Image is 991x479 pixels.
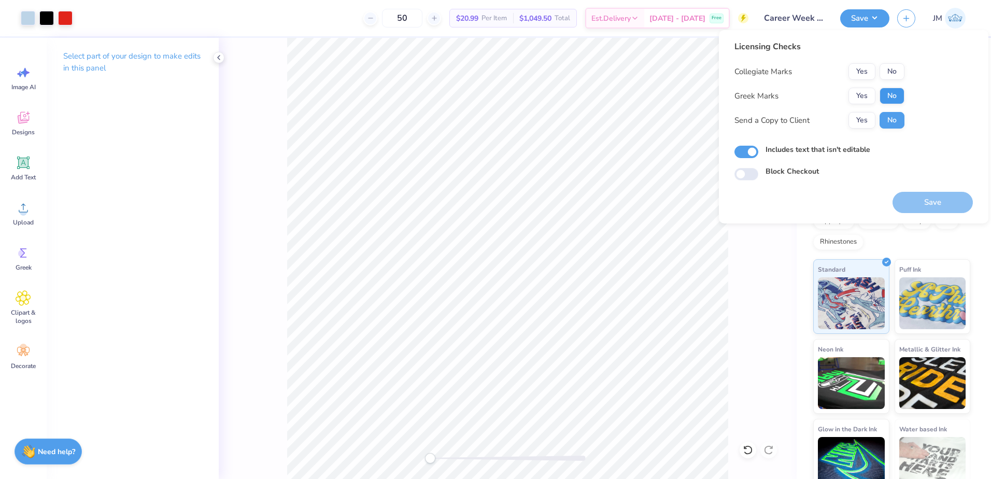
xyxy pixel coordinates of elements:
[848,88,875,104] button: Yes
[813,234,863,250] div: Rhinestones
[11,173,36,181] span: Add Text
[11,362,36,370] span: Decorate
[734,66,792,78] div: Collegiate Marks
[555,13,570,24] span: Total
[734,40,904,53] div: Licensing Checks
[12,128,35,136] span: Designs
[899,277,966,329] img: Puff Ink
[899,357,966,409] img: Metallic & Glitter Ink
[16,263,32,272] span: Greek
[818,424,877,434] span: Glow in the Dark Ink
[818,264,845,275] span: Standard
[880,112,904,129] button: No
[63,50,202,74] p: Select part of your design to make edits in this panel
[818,357,885,409] img: Neon Ink
[734,115,810,126] div: Send a Copy to Client
[756,8,832,29] input: Untitled Design
[649,13,705,24] span: [DATE] - [DATE]
[818,277,885,329] img: Standard
[933,12,942,24] span: JM
[766,166,819,177] label: Block Checkout
[456,13,478,24] span: $20.99
[899,344,960,355] span: Metallic & Glitter Ink
[880,63,904,80] button: No
[928,8,970,29] a: JM
[766,144,870,155] label: Includes text that isn't editable
[6,308,40,325] span: Clipart & logos
[382,9,422,27] input: – –
[734,90,778,102] div: Greek Marks
[519,13,551,24] span: $1,049.50
[11,83,36,91] span: Image AI
[945,8,966,29] img: Joshua Malaki
[848,63,875,80] button: Yes
[899,264,921,275] span: Puff Ink
[712,15,721,22] span: Free
[38,447,75,457] strong: Need help?
[13,218,34,227] span: Upload
[425,453,435,463] div: Accessibility label
[591,13,631,24] span: Est. Delivery
[848,112,875,129] button: Yes
[818,344,843,355] span: Neon Ink
[482,13,507,24] span: Per Item
[880,88,904,104] button: No
[840,9,889,27] button: Save
[899,424,947,434] span: Water based Ink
